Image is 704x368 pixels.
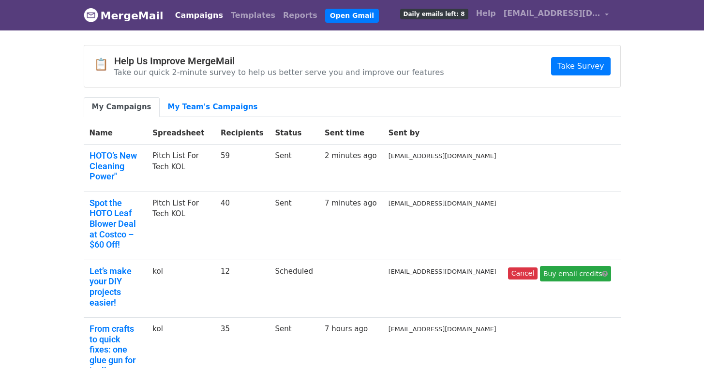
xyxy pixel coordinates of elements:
a: Take Survey [551,57,610,75]
a: Spot the HOTO Leaf Blower Deal at Costco – $60 Off! [90,198,141,250]
p: Take our quick 2-minute survey to help us better serve you and improve our features [114,67,444,77]
td: Sent [270,145,319,192]
td: Scheduled [270,260,319,317]
a: Campaigns [171,6,227,25]
td: Pitch List For Tech KOL [147,191,215,260]
td: kol [147,260,215,317]
a: Buy email credits [540,266,612,281]
a: 2 minutes ago [325,151,377,160]
a: Templates [227,6,279,25]
a: HOTO’s New Cleaning Power" [90,150,141,182]
a: Open Gmail [325,9,379,23]
span: Daily emails left: 8 [400,9,468,19]
a: Cancel [508,267,538,280]
a: 7 minutes ago [325,199,377,207]
td: Sent [270,191,319,260]
td: 40 [215,191,270,260]
a: Daily emails left: 8 [396,4,472,23]
a: 7 hours ago [325,324,368,333]
th: Status [270,122,319,145]
th: Recipients [215,122,270,145]
a: Help [472,4,500,23]
a: Let’s make your DIY projects easier! [90,266,141,308]
th: Sent time [319,122,383,145]
span: [EMAIL_ADDRESS][DOMAIN_NAME] [504,8,600,19]
th: Sent by [383,122,502,145]
small: [EMAIL_ADDRESS][DOMAIN_NAME] [389,325,496,333]
small: [EMAIL_ADDRESS][DOMAIN_NAME] [389,152,496,160]
img: MergeMail logo [84,8,98,22]
td: 12 [215,260,270,317]
a: My Team's Campaigns [160,97,266,117]
small: [EMAIL_ADDRESS][DOMAIN_NAME] [389,200,496,207]
span: 📋 [94,58,114,72]
h4: Help Us Improve MergeMail [114,55,444,67]
a: [EMAIL_ADDRESS][DOMAIN_NAME] [500,4,613,27]
a: MergeMail [84,5,164,26]
td: 59 [215,145,270,192]
th: Name [84,122,147,145]
td: Pitch List For Tech KOL [147,145,215,192]
a: My Campaigns [84,97,160,117]
small: [EMAIL_ADDRESS][DOMAIN_NAME] [389,268,496,275]
th: Spreadsheet [147,122,215,145]
a: Reports [279,6,321,25]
